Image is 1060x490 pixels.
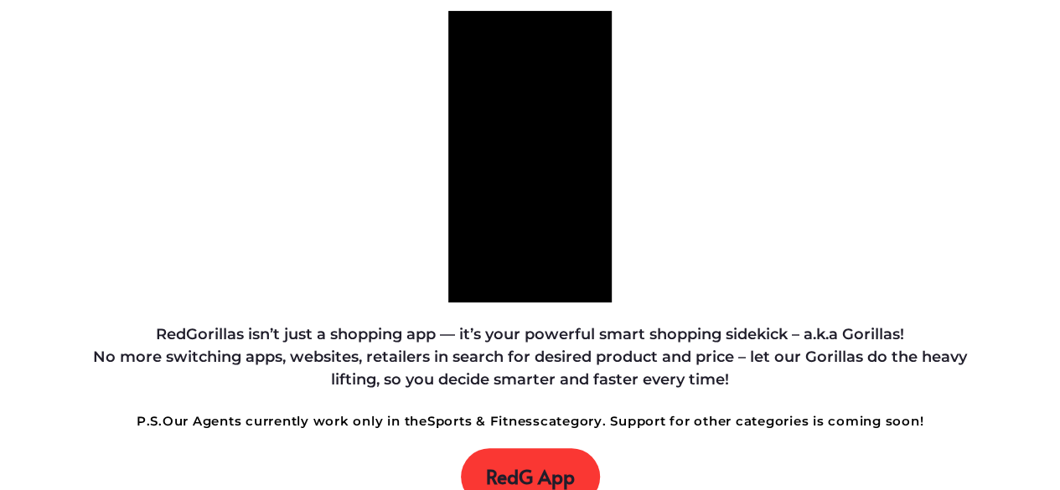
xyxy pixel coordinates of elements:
strong: Our Agents currently work only in the category. Support for other categories is coming soon! [137,413,923,429]
strong: Sports & Fitness [427,413,540,429]
strong: P.S. [137,413,163,429]
h4: RedGorillas isn’t just a shopping app — it’s your powerful smart shopping sidekick – a.k.a Gorill... [75,323,986,391]
span: RedG App [486,465,575,488]
iframe: RedGorillas How It Works! [448,11,613,302]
